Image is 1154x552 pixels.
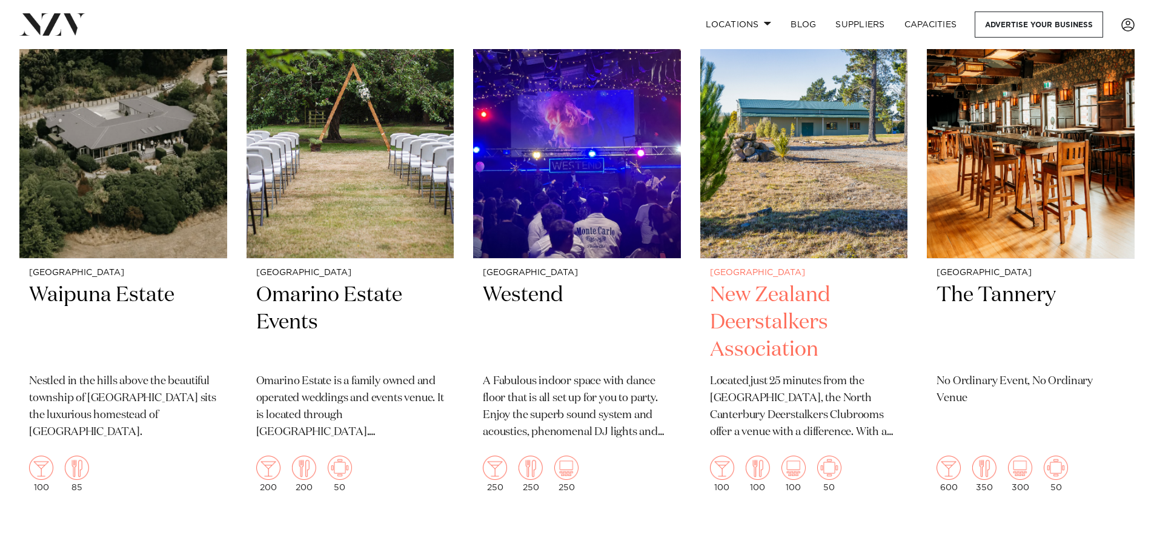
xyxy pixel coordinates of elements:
[519,456,543,480] img: dining.png
[710,456,734,480] img: cocktail.png
[554,456,579,480] img: theatre.png
[29,282,217,364] h2: Waipuna Estate
[937,373,1125,407] p: No Ordinary Event, No Ordinary Venue
[1044,456,1068,480] img: meeting.png
[781,456,806,492] div: 100
[483,373,671,441] p: A Fabulous indoor space with dance floor that is all set up for you to party. Enjoy the superb so...
[710,456,734,492] div: 100
[710,282,898,364] h2: New Zealand Deerstalkers Association
[483,268,671,278] small: [GEOGRAPHIC_DATA]
[519,456,543,492] div: 250
[65,456,89,480] img: dining.png
[781,12,826,38] a: BLOG
[937,456,961,492] div: 600
[292,456,316,480] img: dining.png
[328,456,352,480] img: meeting.png
[937,282,1125,364] h2: The Tannery
[256,282,445,364] h2: Omarino Estate Events
[975,12,1103,38] a: Advertise your business
[972,456,996,480] img: dining.png
[483,456,507,492] div: 250
[19,13,85,35] img: nzv-logo.png
[483,282,671,364] h2: Westend
[937,456,961,480] img: cocktail.png
[826,12,894,38] a: SUPPLIERS
[817,456,841,492] div: 50
[483,456,507,480] img: cocktail.png
[817,456,841,480] img: meeting.png
[1008,456,1032,480] img: theatre.png
[1044,456,1068,492] div: 50
[710,373,898,441] p: Located just 25 minutes from the [GEOGRAPHIC_DATA], the North Canterbury Deerstalkers Clubrooms o...
[1008,456,1032,492] div: 300
[29,456,53,480] img: cocktail.png
[746,456,770,492] div: 100
[256,373,445,441] p: Omarino Estate is a family owned and operated weddings and events venue. It is located through [G...
[29,268,217,278] small: [GEOGRAPHIC_DATA]
[696,12,781,38] a: Locations
[65,456,89,492] div: 85
[937,268,1125,278] small: [GEOGRAPHIC_DATA]
[256,456,280,492] div: 200
[710,268,898,278] small: [GEOGRAPHIC_DATA]
[292,456,316,492] div: 200
[895,12,967,38] a: Capacities
[29,456,53,492] div: 100
[746,456,770,480] img: dining.png
[256,268,445,278] small: [GEOGRAPHIC_DATA]
[29,373,217,441] p: Nestled in the hills above the beautiful township of [GEOGRAPHIC_DATA] sits the luxurious homeste...
[328,456,352,492] div: 50
[972,456,996,492] div: 350
[781,456,806,480] img: theatre.png
[554,456,579,492] div: 250
[256,456,280,480] img: cocktail.png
